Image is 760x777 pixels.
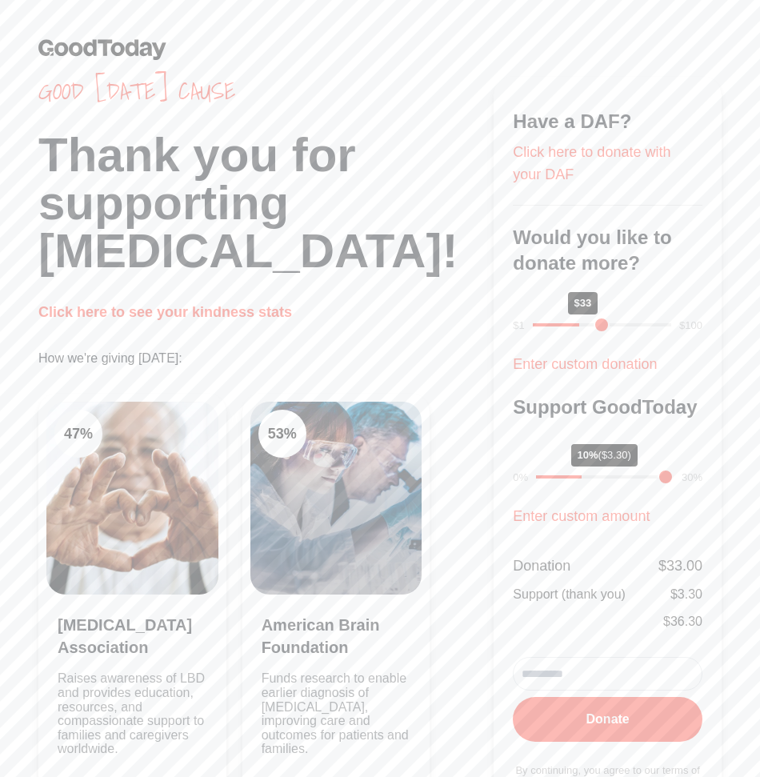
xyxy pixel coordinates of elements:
[513,585,626,604] div: Support (thank you)
[513,109,702,134] h3: Have a DAF?
[250,402,422,595] img: Clean Cooking Alliance
[682,470,702,486] div: 30%
[38,77,494,106] span: Good [DATE] cause
[598,449,631,461] span: ($3.30)
[38,304,292,320] a: Click here to see your kindness stats
[513,470,528,486] div: 0%
[568,292,598,314] div: $33
[513,508,650,524] a: Enter custom amount
[38,349,494,368] p: How we're giving [DATE]:
[513,318,524,334] div: $1
[678,587,702,601] span: 3.30
[513,395,702,420] h3: Support GoodToday
[679,318,702,334] div: $100
[58,614,207,659] h3: [MEDICAL_DATA] Association
[513,356,657,372] a: Enter custom donation
[38,38,166,60] img: GoodToday
[513,225,702,276] h3: Would you like to donate more?
[666,558,702,574] span: 33.00
[258,410,306,458] div: 53 %
[670,615,702,628] span: 36.30
[513,144,670,182] a: Click here to donate with your DAF
[658,555,702,577] div: $
[663,612,702,631] div: $
[262,614,411,659] h3: American Brain Foundation
[38,131,494,275] h1: Thank you for supporting [MEDICAL_DATA]!
[513,697,702,742] button: Donate
[46,402,218,595] img: Clean Air Task Force
[513,555,570,577] div: Donation
[58,671,207,756] p: Raises awareness of LBD and provides education, resources, and compassionate support to families ...
[54,410,102,458] div: 47 %
[670,585,702,604] div: $
[262,671,411,756] p: Funds research to enable earlier diagnosis of [MEDICAL_DATA], improving care and outcomes for pat...
[571,444,638,467] div: 10%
